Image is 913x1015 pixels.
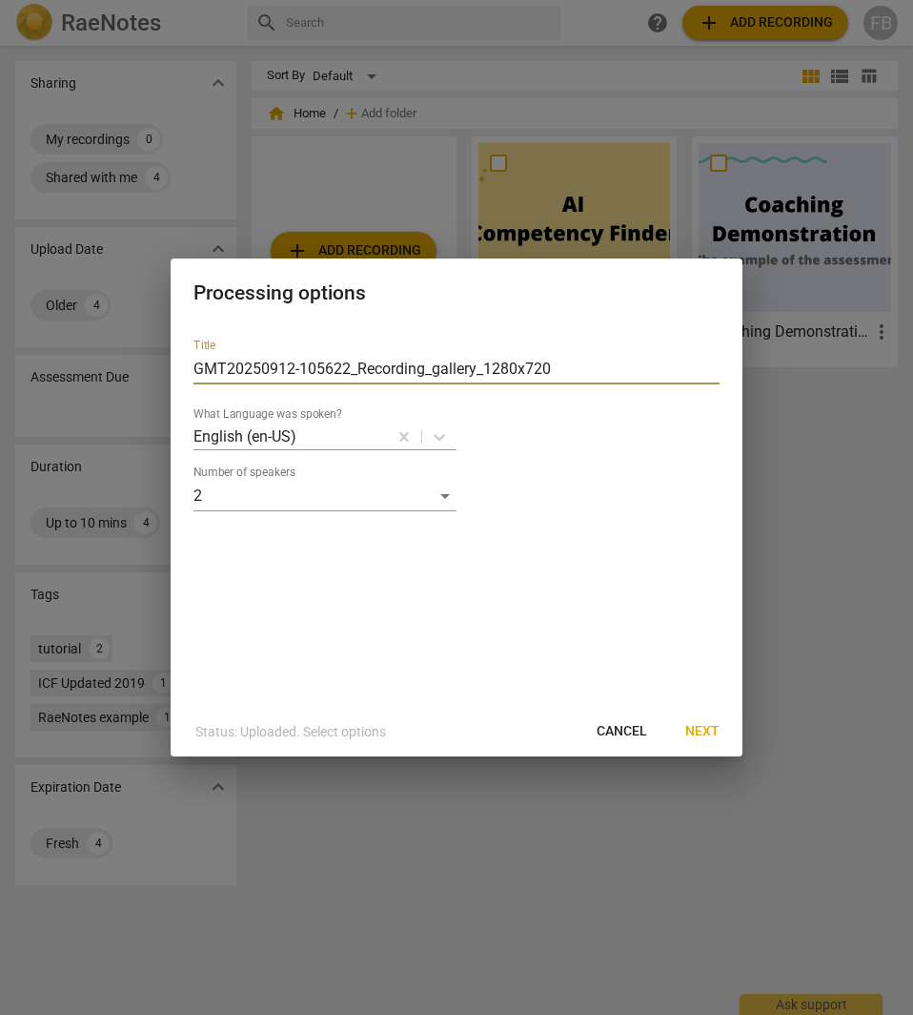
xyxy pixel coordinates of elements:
label: What Language was spoken? [193,409,342,421]
p: Status: Uploaded. Select options [195,722,386,742]
div: 2 [193,481,456,511]
span: Next [685,722,720,741]
button: Next [670,715,735,749]
span: Cancel [597,722,647,741]
h2: Processing options [193,281,720,305]
button: Cancel [581,715,662,749]
label: Title [193,341,215,352]
label: Number of speakers [193,467,295,479]
p: English (en-US) [193,425,296,447]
